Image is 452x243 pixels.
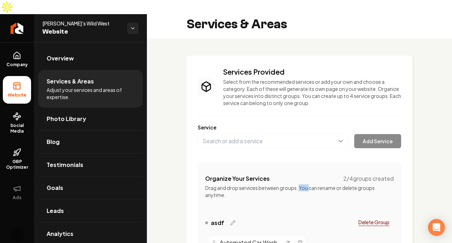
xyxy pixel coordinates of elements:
span: Overview [47,54,74,63]
a: Company [3,46,31,73]
span: Website [5,92,29,98]
a: Testimonials [38,154,143,176]
button: Delete Group [354,216,394,228]
p: Delete Group [358,219,389,226]
a: Social Media [3,106,31,140]
div: Open Intercom Messenger [428,219,445,236]
span: Testimonials [47,161,83,169]
h4: Organize Your Services [205,174,270,183]
button: Ads [3,179,31,206]
span: Website [42,27,121,37]
a: Photo Library [38,108,143,130]
a: Goals [38,177,143,199]
span: Adjust your services and areas of expertise. [47,86,134,100]
span: Social Media [3,123,31,134]
span: Ads [10,195,24,201]
img: Sagar Soni [10,227,24,242]
span: Analytics [47,230,73,238]
p: Select from the recommended services or add your own and choose a category. Each of these will ge... [223,78,401,106]
span: GBP Optimizer [3,159,31,170]
span: [PERSON_NAME]'s Wild West [42,20,121,27]
span: 2 / 4 groups created [343,174,394,183]
span: Goals [47,184,63,192]
h2: Services & Areas [186,17,287,31]
a: Blog [38,131,143,153]
h3: Services Provided [223,67,401,77]
label: Service [198,124,401,131]
a: GBP Optimizer [3,143,31,176]
span: Services & Areas [47,77,94,86]
span: Leads [47,207,64,215]
img: Rebolt Logo [11,23,24,34]
a: Leads [38,199,143,222]
span: asdf [211,219,224,227]
span: Blog [47,138,60,146]
p: Drag and drop services between groups. You can rename or delete groups anytime. [205,184,394,198]
span: Photo Library [47,115,86,123]
button: Open user button [10,227,24,242]
span: Company [4,62,31,68]
a: Overview [38,47,143,70]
